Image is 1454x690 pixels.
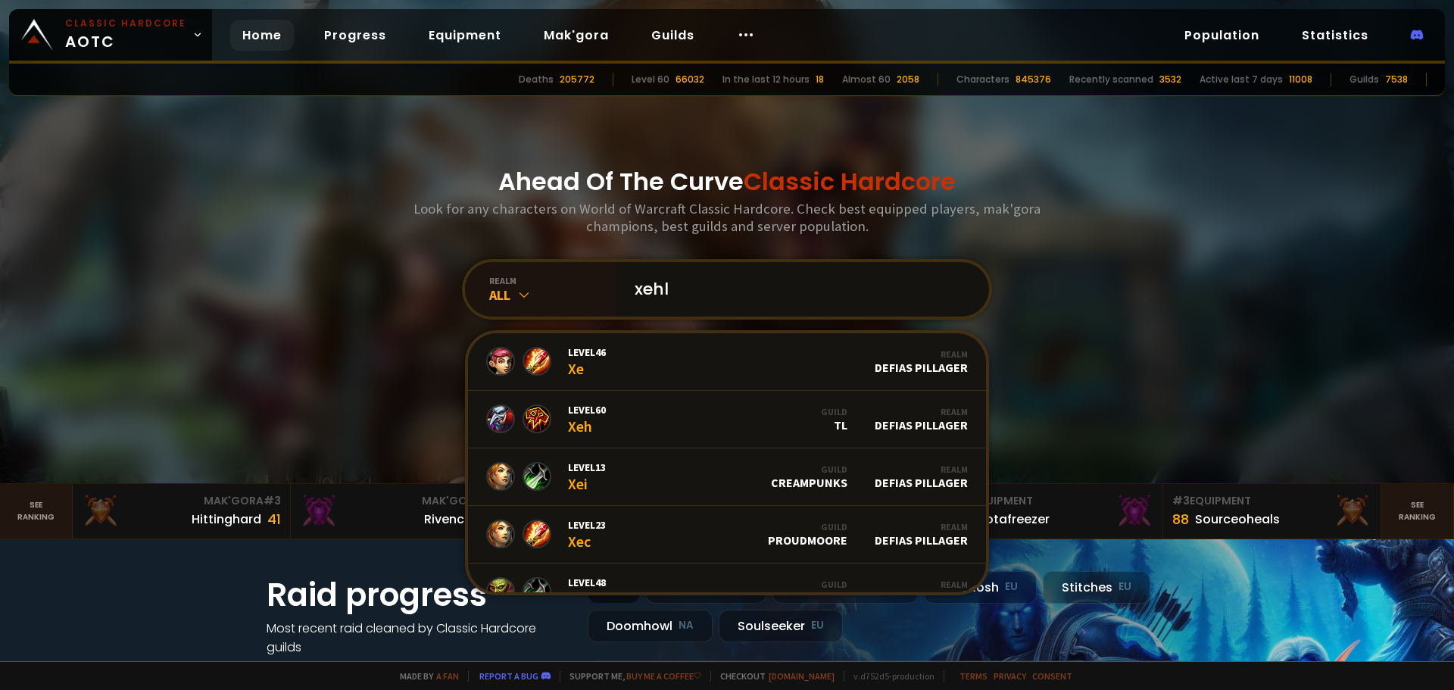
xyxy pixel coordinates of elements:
[956,73,1009,86] div: Characters
[977,510,1050,529] div: Notafreezer
[1069,73,1153,86] div: Recently scanned
[1172,493,1190,508] span: # 3
[568,345,606,359] span: Level 46
[568,461,606,493] div: Xei
[710,670,835,682] span: Checkout
[676,73,704,86] div: 66032
[994,670,1026,682] a: Privacy
[468,564,986,621] a: Level48XeaGuildTLRealmDefias Pillager
[626,262,971,317] input: Search a character...
[519,73,554,86] div: Deaths
[1385,73,1408,86] div: 7538
[771,464,847,490] div: Creampunks
[192,510,261,529] div: Hittinghard
[82,493,281,509] div: Mak'Gora
[811,618,824,633] small: EU
[65,17,186,53] span: AOTC
[568,461,606,474] span: Level 13
[722,73,810,86] div: In the last 12 hours
[875,406,968,417] div: Realm
[73,484,291,539] a: Mak'Gora#3Hittinghard41
[816,73,824,86] div: 18
[821,406,847,417] div: Guild
[1290,20,1381,51] a: Statistics
[875,406,968,432] div: Defias Pillager
[230,20,294,51] a: Home
[1032,670,1072,682] a: Consent
[719,610,843,642] div: Soulseeker
[300,493,499,509] div: Mak'Gora
[875,348,968,360] div: Realm
[267,571,569,619] h1: Raid progress
[568,345,606,378] div: Xe
[267,509,281,529] div: 41
[468,506,986,564] a: Level23XecGuildProudmooreRealmDefias Pillager
[1119,579,1131,595] small: EU
[875,521,968,532] div: Realm
[532,20,621,51] a: Mak'gora
[1172,493,1371,509] div: Equipment
[959,670,988,682] a: Terms
[1172,509,1189,529] div: 88
[875,521,968,548] div: Defias Pillager
[1195,510,1280,529] div: Sourceoheals
[588,610,713,642] div: Doomhowl
[821,579,847,590] div: Guild
[821,406,847,432] div: TL
[924,571,1037,604] div: Nek'Rosh
[1005,579,1018,595] small: EU
[679,618,694,633] small: NA
[264,493,281,508] span: # 3
[568,403,606,417] span: Level 60
[1159,73,1181,86] div: 3532
[489,275,616,286] div: realm
[1349,73,1379,86] div: Guilds
[844,670,934,682] span: v. d752d5 - production
[568,403,606,436] div: Xeh
[771,464,847,475] div: Guild
[498,164,956,200] h1: Ahead Of The Curve
[568,576,606,608] div: Xea
[9,9,212,61] a: Classic HardcoreAOTC
[875,579,968,605] div: Defias Pillager
[479,670,538,682] a: Report a bug
[1200,73,1283,86] div: Active last 7 days
[291,484,509,539] a: Mak'Gora#2Rivench100
[744,164,956,198] span: Classic Hardcore
[875,464,968,490] div: Defias Pillager
[769,670,835,682] a: [DOMAIN_NAME]
[568,518,606,551] div: Xec
[897,73,919,86] div: 2058
[407,200,1047,235] h3: Look for any characters on World of Warcraft Classic Hardcore. Check best equipped players, mak'g...
[768,521,847,532] div: Guild
[1016,73,1051,86] div: 845376
[468,448,986,506] a: Level13XeiGuildCreampunksRealmDefias Pillager
[1381,484,1454,539] a: Seeranking
[560,670,701,682] span: Support me,
[267,619,569,657] h4: Most recent raid cleaned by Classic Hardcore guilds
[468,333,986,391] a: Level46XeRealmDefias Pillager
[436,670,459,682] a: a fan
[639,20,707,51] a: Guilds
[875,579,968,590] div: Realm
[945,484,1163,539] a: #2Equipment88Notafreezer
[1172,20,1271,51] a: Population
[417,20,513,51] a: Equipment
[842,73,891,86] div: Almost 60
[424,510,472,529] div: Rivench
[875,348,968,375] div: Defias Pillager
[821,579,847,605] div: TL
[560,73,594,86] div: 205772
[1043,571,1150,604] div: Stitches
[312,20,398,51] a: Progress
[626,670,701,682] a: Buy me a coffee
[568,518,606,532] span: Level 23
[768,521,847,548] div: Proudmoore
[489,286,616,304] div: All
[1163,484,1381,539] a: #3Equipment88Sourceoheals
[568,576,606,589] span: Level 48
[875,464,968,475] div: Realm
[391,670,459,682] span: Made by
[267,657,365,675] a: See all progress
[954,493,1153,509] div: Equipment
